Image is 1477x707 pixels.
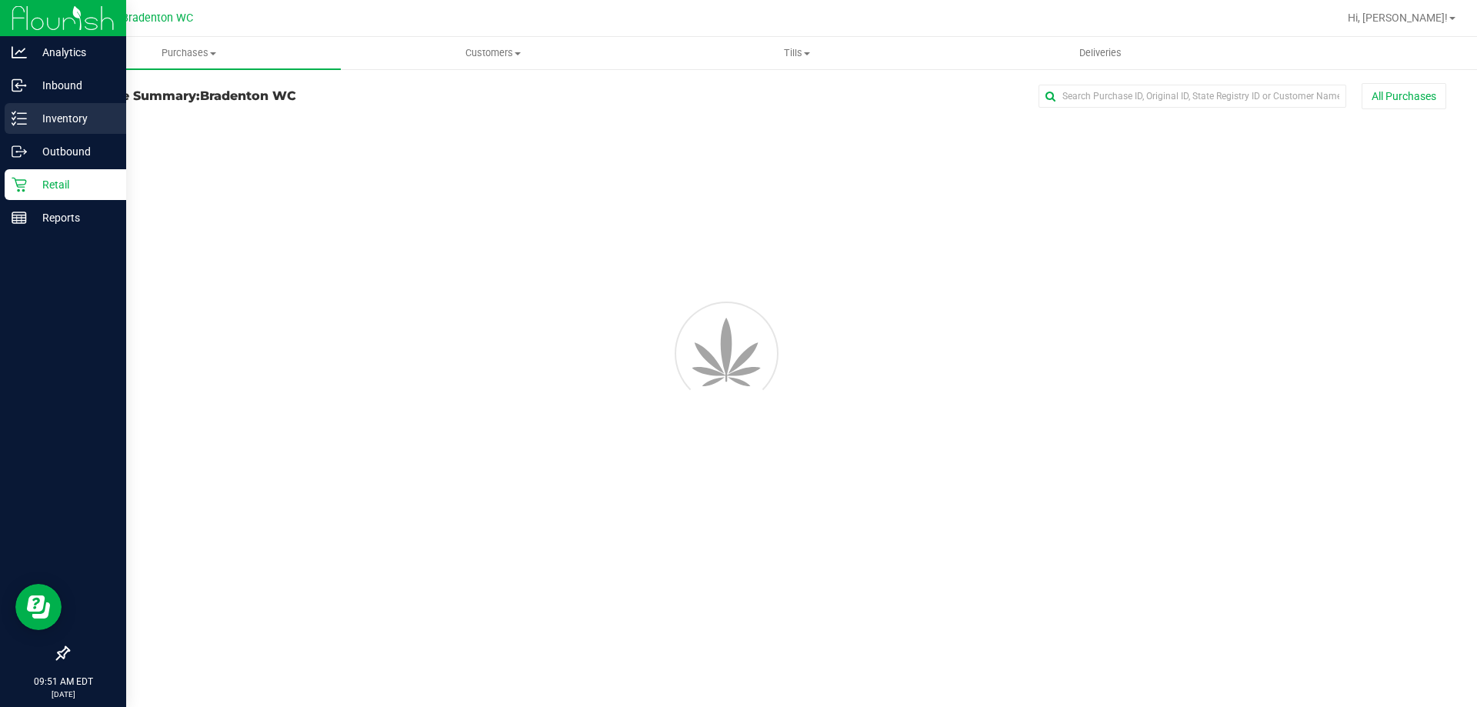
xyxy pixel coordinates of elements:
inline-svg: Reports [12,210,27,225]
inline-svg: Retail [12,177,27,192]
h3: Purchase Summary: [68,89,527,103]
p: Analytics [27,43,119,62]
p: 09:51 AM EDT [7,675,119,689]
inline-svg: Inventory [12,111,27,126]
a: Tills [645,37,949,69]
button: All Purchases [1362,83,1446,109]
span: Hi, [PERSON_NAME]! [1348,12,1448,24]
span: Bradenton WC [122,12,193,25]
input: Search Purchase ID, Original ID, State Registry ID or Customer Name... [1039,85,1346,108]
a: Deliveries [949,37,1252,69]
p: Inbound [27,76,119,95]
span: Purchases [37,46,341,60]
p: Outbound [27,142,119,161]
span: Tills [645,46,948,60]
span: Bradenton WC [200,88,296,103]
p: Inventory [27,109,119,128]
a: Purchases [37,37,341,69]
inline-svg: Analytics [12,45,27,60]
inline-svg: Inbound [12,78,27,93]
inline-svg: Outbound [12,144,27,159]
p: Reports [27,208,119,227]
span: Customers [342,46,644,60]
a: Customers [341,37,645,69]
iframe: Resource center [15,584,62,630]
span: Deliveries [1059,46,1142,60]
p: [DATE] [7,689,119,700]
p: Retail [27,175,119,194]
